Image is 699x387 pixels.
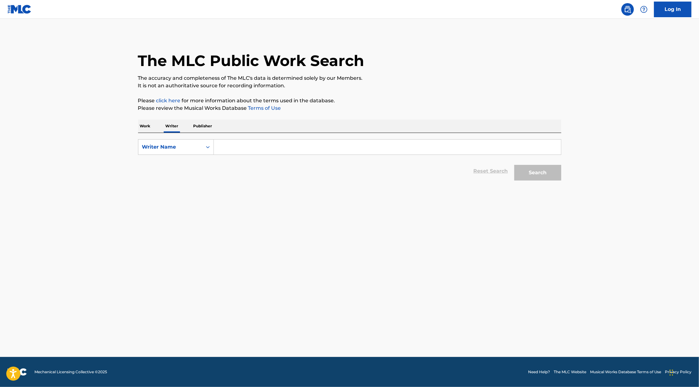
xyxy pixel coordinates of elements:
[142,143,198,151] div: Writer Name
[138,139,561,184] form: Search Form
[138,120,152,133] p: Work
[670,363,673,382] div: Drag
[156,98,181,104] a: click here
[164,120,180,133] p: Writer
[668,357,699,387] iframe: Chat Widget
[192,120,214,133] p: Publisher
[138,51,364,70] h1: The MLC Public Work Search
[138,104,561,112] p: Please review the Musical Works Database
[640,6,648,13] img: help
[621,3,634,16] a: Public Search
[8,5,32,14] img: MLC Logo
[654,2,691,17] a: Log In
[34,369,107,375] span: Mechanical Licensing Collective © 2025
[638,3,650,16] div: Help
[528,369,550,375] a: Need Help?
[624,6,631,13] img: search
[138,97,561,104] p: Please for more information about the terms used in the database.
[665,369,691,375] a: Privacy Policy
[590,369,661,375] a: Musical Works Database Terms of Use
[138,74,561,82] p: The accuracy and completeness of The MLC's data is determined solely by our Members.
[247,105,281,111] a: Terms of Use
[138,82,561,89] p: It is not an authoritative source for recording information.
[554,369,586,375] a: The MLC Website
[8,368,27,376] img: logo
